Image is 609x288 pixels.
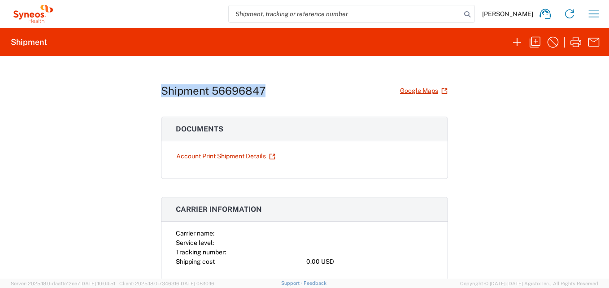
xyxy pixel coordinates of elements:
span: Documents [176,125,223,133]
span: Carrier information [176,205,262,214]
span: Carrier name: [176,230,214,237]
a: Google Maps [400,83,448,99]
span: Tracking number: [176,249,226,256]
span: Copyright © [DATE]-[DATE] Agistix Inc., All Rights Reserved [460,279,598,288]
span: [PERSON_NAME] [482,10,533,18]
input: Shipment, tracking or reference number [229,5,461,22]
a: Account Print Shipment Details [176,148,276,164]
span: Shipping cost [176,258,215,265]
h1: Shipment 56696847 [161,84,265,97]
span: [DATE] 10:04:51 [80,281,115,286]
h2: Shipment [11,37,47,48]
span: Server: 2025.18.0-daa1fe12ee7 [11,281,115,286]
div: 0.00 USD [306,257,433,266]
span: [DATE] 08:10:16 [179,281,214,286]
a: Feedback [304,280,326,286]
span: Service level: [176,239,214,246]
a: Support [281,280,304,286]
span: Client: 2025.18.0-7346316 [119,281,214,286]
